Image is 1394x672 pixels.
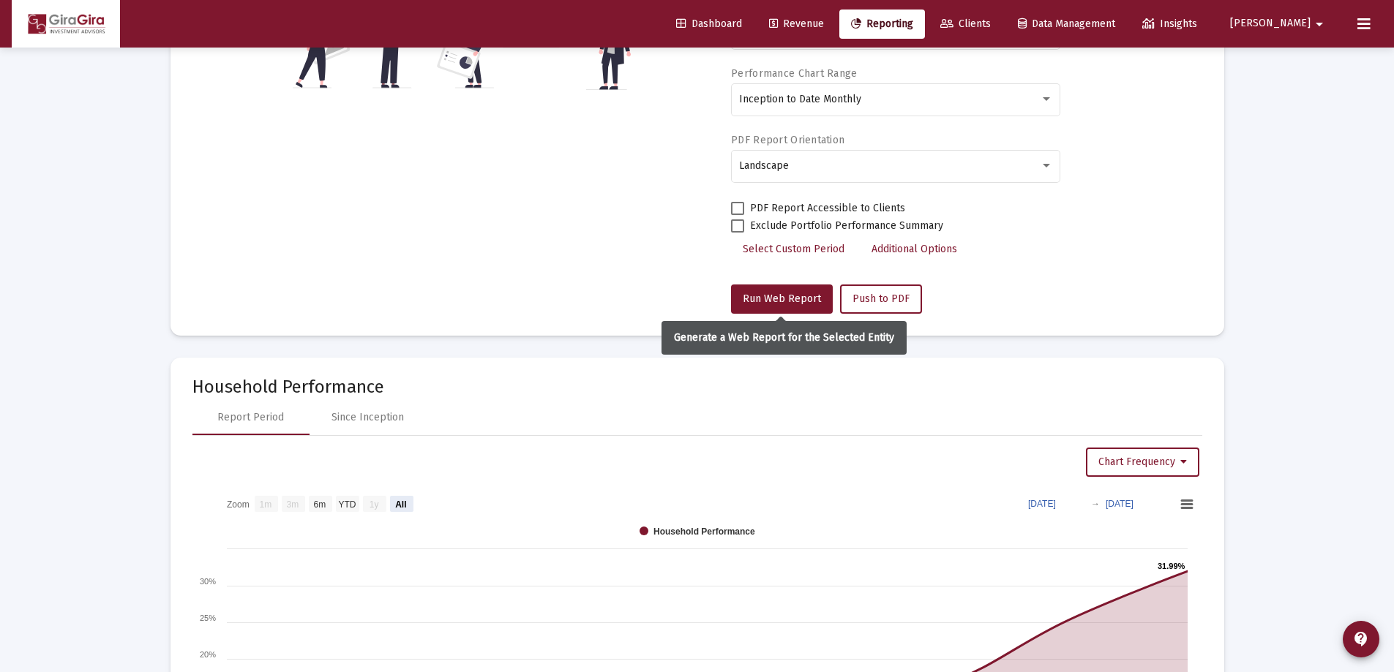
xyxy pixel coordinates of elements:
span: Chart Frequency [1098,456,1187,468]
text: Zoom [227,499,250,509]
a: Revenue [757,10,836,39]
text: 25% [199,614,215,622]
button: [PERSON_NAME] [1213,9,1346,38]
span: Reporting [851,18,913,30]
button: Push to PDF [840,284,922,314]
a: Clients [929,10,1003,39]
a: Reporting [839,10,925,39]
span: Exclude Portfolio Performance Summary [750,217,943,235]
text: [DATE] [1028,499,1056,509]
a: Dashboard [664,10,754,39]
span: Insights [1142,18,1197,30]
span: Clients [940,18,991,30]
text: 3m [286,499,299,509]
span: Landscape [739,159,789,172]
label: PDF Report Orientation [731,134,844,146]
button: Run Web Report [731,284,833,314]
span: Select Custom Period [743,243,844,255]
div: Report Period [217,410,284,425]
text: 1m [259,499,271,509]
text: YTD [338,499,356,509]
text: [DATE] [1106,499,1133,509]
text: Household Performance [653,526,755,537]
span: [PERSON_NAME] [1230,18,1311,30]
mat-card-title: Household Performance [192,380,1202,394]
a: Insights [1131,10,1209,39]
text: 6m [313,499,326,509]
span: Run Web Report [743,292,821,305]
text: 1y [369,499,378,509]
text: 20% [199,650,215,659]
text: 30% [199,577,215,586]
div: Since Inception [331,410,404,425]
text: All [395,499,406,509]
label: Performance Chart Range [731,67,857,80]
span: Inception to Date Monthly [739,93,861,105]
mat-icon: arrow_drop_down [1311,10,1328,39]
span: Additional Options [872,243,957,255]
mat-icon: contact_support [1352,630,1370,648]
span: Push to PDF [852,292,910,305]
span: Revenue [769,18,824,30]
a: Data Management [1006,10,1127,39]
span: Dashboard [676,18,742,30]
span: PDF Report Accessible to Clients [750,200,905,217]
text: 31.99% [1158,562,1185,570]
button: Chart Frequency [1086,448,1199,477]
span: Data Management [1018,18,1115,30]
text: → [1091,499,1100,509]
img: Dashboard [23,10,109,39]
